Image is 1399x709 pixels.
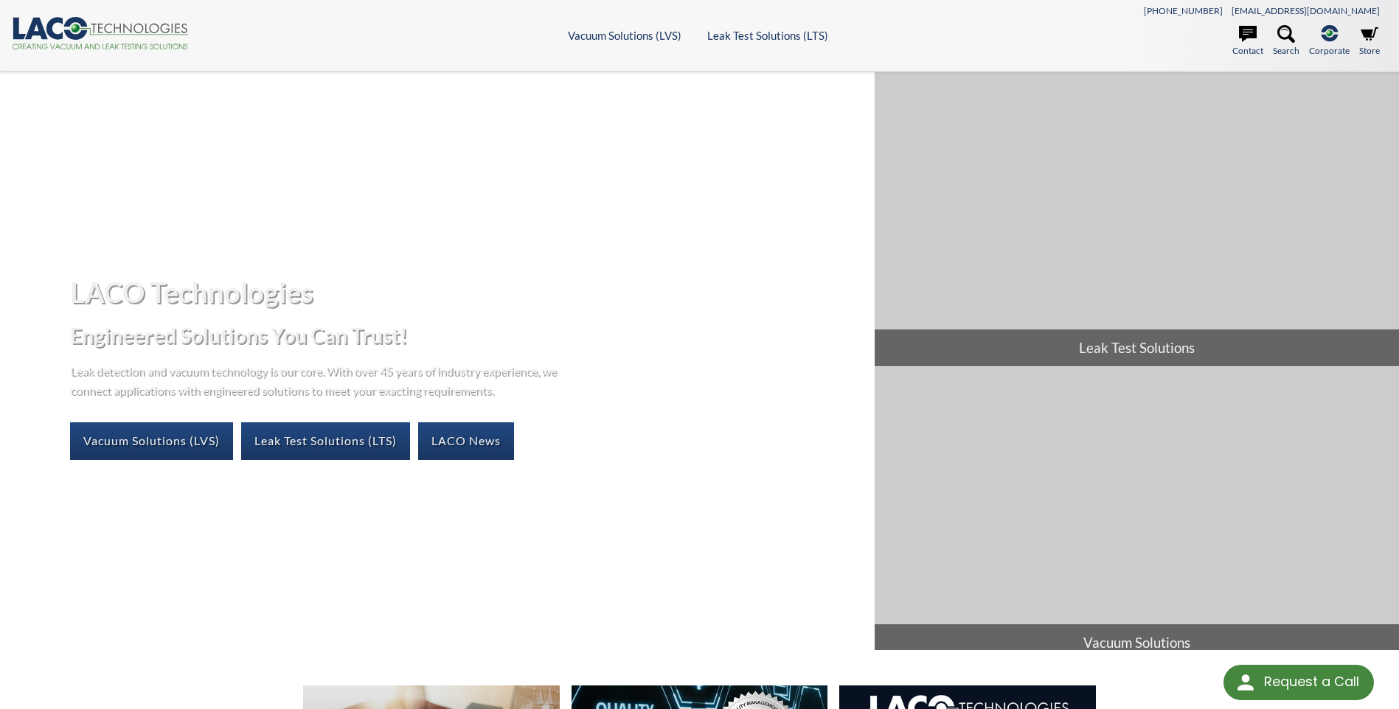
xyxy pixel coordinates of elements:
[70,361,564,399] p: Leak detection and vacuum technology is our core. With over 45 years of industry experience, we c...
[1223,665,1374,700] div: Request a Call
[70,274,863,310] h1: LACO Technologies
[875,367,1399,661] a: Vacuum Solutions
[707,29,828,42] a: Leak Test Solutions (LTS)
[875,72,1399,366] a: Leak Test Solutions
[875,329,1399,366] span: Leak Test Solutions
[568,29,681,42] a: Vacuum Solutions (LVS)
[70,322,863,349] h2: Engineered Solutions You Can Trust!
[875,624,1399,661] span: Vacuum Solutions
[418,422,514,459] a: LACO News
[1309,43,1350,57] span: Corporate
[70,422,233,459] a: Vacuum Solutions (LVS)
[1144,5,1223,16] a: [PHONE_NUMBER]
[1264,665,1359,699] div: Request a Call
[1359,25,1380,57] a: Store
[1232,5,1380,16] a: [EMAIL_ADDRESS][DOMAIN_NAME]
[241,422,410,459] a: Leak Test Solutions (LTS)
[1273,25,1299,57] a: Search
[1232,25,1263,57] a: Contact
[1234,671,1257,694] img: round button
